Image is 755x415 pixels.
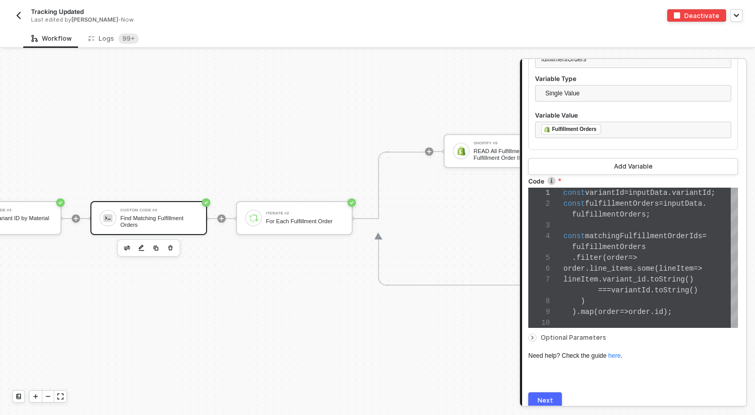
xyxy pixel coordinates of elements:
span: fulfillmentOrders [541,56,586,63]
img: deactivate [674,12,680,19]
span: variantId [672,189,711,197]
img: icon [457,146,466,156]
span: => [694,264,702,273]
span: ); [663,308,672,316]
span: toString [650,275,685,284]
span: = [702,232,706,240]
span: . [633,264,637,273]
span: () [685,275,694,284]
div: Optional Parameters [528,332,738,343]
span: === [598,286,611,294]
button: copy-block [150,242,162,254]
span: . [702,200,706,208]
span: . [646,275,650,284]
img: icon [103,213,113,223]
button: Next [528,392,562,409]
span: const [563,189,585,197]
span: = [659,200,663,208]
div: For Each Fulfillment Order [266,218,343,225]
div: 8 [528,296,550,307]
span: order [563,264,585,273]
span: lineItem [563,275,598,284]
div: Workflow [32,35,72,43]
label: Code [528,177,738,186]
span: inputData [663,200,702,208]
span: . [650,308,654,316]
div: Shopify #9 [474,141,551,145]
div: Add Variable [614,162,653,171]
label: Variable Type [535,74,731,83]
div: Need help? Check the guide . [528,352,738,360]
span: variantId [585,189,624,197]
div: Last edited by - Now [31,16,354,24]
span: . [585,264,589,273]
span: fulfillmentOrders [572,210,646,219]
textarea: Editor content;Press Alt+F1 for Accessibility Options. [563,188,564,198]
div: 5 [528,253,550,263]
div: Next [538,396,553,405]
span: fulfillmentOrders [585,200,659,208]
span: icon-expand [57,393,64,400]
span: = [624,189,628,197]
span: . [572,254,576,262]
div: 6 [528,263,550,274]
span: ). [572,308,581,316]
div: 4 [528,231,550,242]
div: 9 [528,307,550,318]
span: Optional Parameters [541,334,606,341]
span: icon-minus [45,393,51,400]
span: ; [646,210,650,219]
span: const [563,232,585,240]
div: 10 [528,318,550,328]
span: lineItem [659,264,694,273]
button: edit-cred [121,242,133,254]
img: fieldIcon [544,126,550,132]
span: ( [654,264,658,273]
span: icon-success-page [348,198,356,207]
div: Iterate #2 [266,211,343,215]
span: matchingFulfillmentOrderIds [585,232,702,240]
span: icon-play [426,148,432,155]
span: some [637,264,655,273]
div: Fulfillment Orders [552,125,596,134]
span: variantId [611,286,650,294]
span: ; [711,189,715,197]
img: copy-block [153,245,159,251]
div: 7 [528,274,550,285]
span: order [598,308,620,316]
span: ) [581,297,585,305]
span: () [689,286,698,294]
span: icon-play [33,393,39,400]
img: back [14,11,23,20]
div: 2 [528,198,550,209]
span: const [563,200,585,208]
a: here [608,352,621,359]
div: Deactivate [684,11,719,20]
div: Custom Code #4 [120,208,198,212]
span: icon-success-page [202,198,210,207]
span: toString [654,286,689,294]
span: inputData [628,189,668,197]
img: icon-info [547,177,556,185]
sup: 17733 [118,34,139,44]
span: icon-success-page [56,198,65,207]
span: ( [603,254,607,262]
img: icon [249,213,258,223]
button: Add Variable [528,158,738,175]
span: . [668,189,672,197]
div: READ All Fulfillments by Fulfillment Order ID [474,148,551,161]
span: Single Value [545,86,725,101]
span: order [607,254,628,262]
span: [PERSON_NAME] [71,16,118,23]
span: filter [576,254,602,262]
button: back [12,9,25,22]
div: Find Matching Fulfillment Orders [120,215,198,228]
img: edit-cred [138,244,145,252]
button: deactivateDeactivate [667,9,726,22]
span: => [620,308,628,316]
span: order [628,308,650,316]
span: icon-play [73,215,79,222]
label: Variable Value [535,111,731,120]
span: line_items [589,264,633,273]
span: => [628,254,637,262]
